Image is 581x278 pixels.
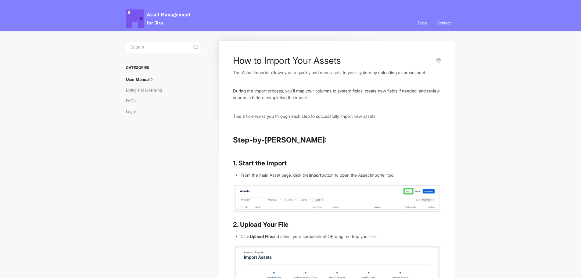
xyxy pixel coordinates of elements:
[309,172,321,178] strong: Import
[233,135,441,145] h2: Step-by-[PERSON_NAME]:
[250,234,272,239] strong: Upload File
[126,9,191,28] span: Asset Management for Jira Docs
[126,41,202,53] input: Search
[126,85,167,95] a: Billing and Licensing
[233,69,441,76] p: The Asset Importer allows you to quickly add new assets to your system by uploading a spreadsheet.
[233,55,432,66] h1: How to Import Your Assets
[126,62,202,73] h3: Categories
[233,159,441,168] h3: 1. Start the Import
[413,15,431,31] a: Docs
[241,233,441,240] li: Click and select your spreadsheet OR drag an drop your file.
[126,96,140,106] a: FAQs
[233,184,441,212] img: file-QvZ9KPEGLA.jpg
[241,172,441,179] li: From the main Asset page, click the button to open the Asset Importer tool.
[432,15,455,31] a: Contact
[436,57,441,64] a: Print this Article
[126,74,160,84] a: User Manual
[126,107,140,116] a: Legal
[233,220,441,229] h3: 2. Upload Your File
[233,88,441,101] p: During the import process, you’ll map your columns to system fields, create new fields if needed,...
[233,113,441,120] p: This article walks you through each step to successfully import new assets.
